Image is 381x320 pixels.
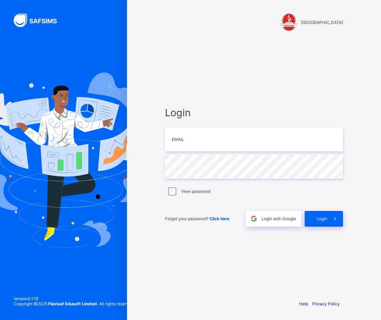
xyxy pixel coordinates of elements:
[48,301,98,306] strong: Flexisaf Edusoft Limited.
[209,216,229,221] a: Click here
[299,301,308,306] a: Help
[165,107,343,119] span: Login
[181,189,210,194] label: View password
[317,216,327,221] span: Login
[262,216,296,221] span: Login with Google
[250,215,258,223] img: google.396cfc9801f0270233282035f929180a.svg
[14,296,135,301] span: Version 0.1.19
[165,216,229,221] span: Forgot your password?
[14,301,135,306] span: Copyright © 2025 All rights reserved.
[14,14,65,27] img: SAFSIMS Logo
[312,301,340,306] a: Privacy Policy
[301,20,343,25] span: [GEOGRAPHIC_DATA]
